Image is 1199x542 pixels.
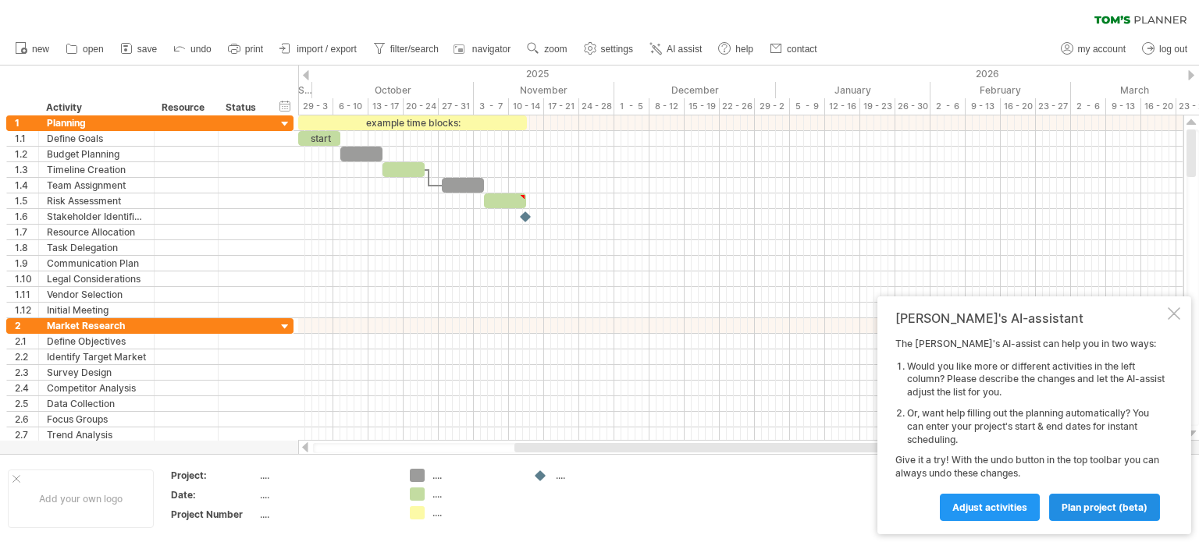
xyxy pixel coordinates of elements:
div: Status [226,100,260,115]
div: Project: [171,469,257,482]
div: 15 - 19 [685,98,720,115]
div: Focus Groups [47,412,146,427]
div: 23 - 27 [1036,98,1071,115]
span: filter/search [390,44,439,55]
span: my account [1078,44,1126,55]
div: Identify Target Market [47,349,146,364]
span: open [83,44,104,55]
div: 29 - 3 [298,98,333,115]
div: 1.1 [15,131,38,146]
div: Market Research [47,318,146,333]
div: Activity [46,100,145,115]
div: 26 - 30 [895,98,930,115]
span: help [735,44,753,55]
div: 9 - 13 [1106,98,1141,115]
div: Trend Analysis [47,427,146,442]
div: .... [260,469,391,482]
div: 1.4 [15,178,38,193]
a: undo [169,39,216,59]
div: .... [432,469,518,482]
div: 2.6 [15,412,38,427]
div: [PERSON_NAME]'s AI-assistant [895,310,1165,326]
a: log out [1138,39,1192,59]
div: 19 - 23 [860,98,895,115]
div: 2.5 [15,396,38,411]
a: plan project (beta) [1049,494,1160,521]
div: 1.2 [15,147,38,161]
div: 20 - 24 [404,98,439,115]
div: Resource [162,100,209,115]
div: 1 - 5 [614,98,649,115]
div: 24 - 28 [579,98,614,115]
div: 13 - 17 [368,98,404,115]
div: 5 - 9 [790,98,825,115]
div: Timeline Creation [47,162,146,177]
div: .... [556,469,641,482]
div: Survey Design [47,365,146,380]
div: Define Objectives [47,334,146,349]
div: January 2026 [776,82,930,98]
a: save [116,39,162,59]
span: new [32,44,49,55]
div: 27 - 31 [439,98,474,115]
div: Legal Considerations [47,271,146,286]
div: 1.5 [15,193,38,208]
div: Competitor Analysis [47,381,146,395]
div: Team Assignment [47,178,146,193]
div: 1 [15,115,38,130]
div: Budget Planning [47,147,146,161]
div: example time blocks: [298,115,527,130]
div: Vendor Selection [47,287,146,302]
a: navigator [451,39,515,59]
div: February 2026 [930,82,1071,98]
div: 6 - 10 [333,98,368,115]
span: settings [601,44,633,55]
div: Define Goals [47,131,146,146]
div: Project Number [171,508,257,521]
a: new [11,39,54,59]
div: 2 - 6 [1071,98,1106,115]
div: .... [260,488,391,501]
span: print [245,44,263,55]
a: Adjust activities [940,494,1040,521]
div: start [298,131,340,146]
div: 1.9 [15,256,38,271]
div: 2.2 [15,349,38,364]
div: 16 - 20 [1001,98,1036,115]
span: undo [190,44,212,55]
li: Would you like more or different activities in the left column? Please describe the changes and l... [907,360,1165,399]
a: print [224,39,268,59]
div: Add your own logo [8,469,154,528]
div: 16 - 20 [1141,98,1176,115]
div: .... [432,487,518,501]
div: Stakeholder Identification [47,209,146,224]
div: 1.12 [15,303,38,317]
span: contact [787,44,817,55]
div: 2 - 6 [930,98,966,115]
div: Resource Allocation [47,225,146,239]
a: my account [1057,39,1130,59]
div: 2 [15,318,38,333]
a: import / export [276,39,361,59]
div: 1.10 [15,271,38,286]
a: contact [766,39,822,59]
div: 2.7 [15,427,38,442]
a: settings [580,39,638,59]
div: 22 - 26 [720,98,755,115]
div: December 2025 [614,82,776,98]
span: save [137,44,157,55]
li: Or, want help filling out the planning automatically? You can enter your project's start & end da... [907,407,1165,446]
div: 2.4 [15,381,38,395]
div: 3 - 7 [474,98,509,115]
div: October 2025 [312,82,474,98]
span: navigator [472,44,511,55]
div: 10 - 14 [509,98,544,115]
span: zoom [544,44,567,55]
a: help [714,39,758,59]
div: Planning [47,115,146,130]
a: filter/search [369,39,443,59]
div: 1.8 [15,240,38,255]
a: AI assist [646,39,706,59]
div: 9 - 13 [966,98,1001,115]
a: open [62,39,109,59]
